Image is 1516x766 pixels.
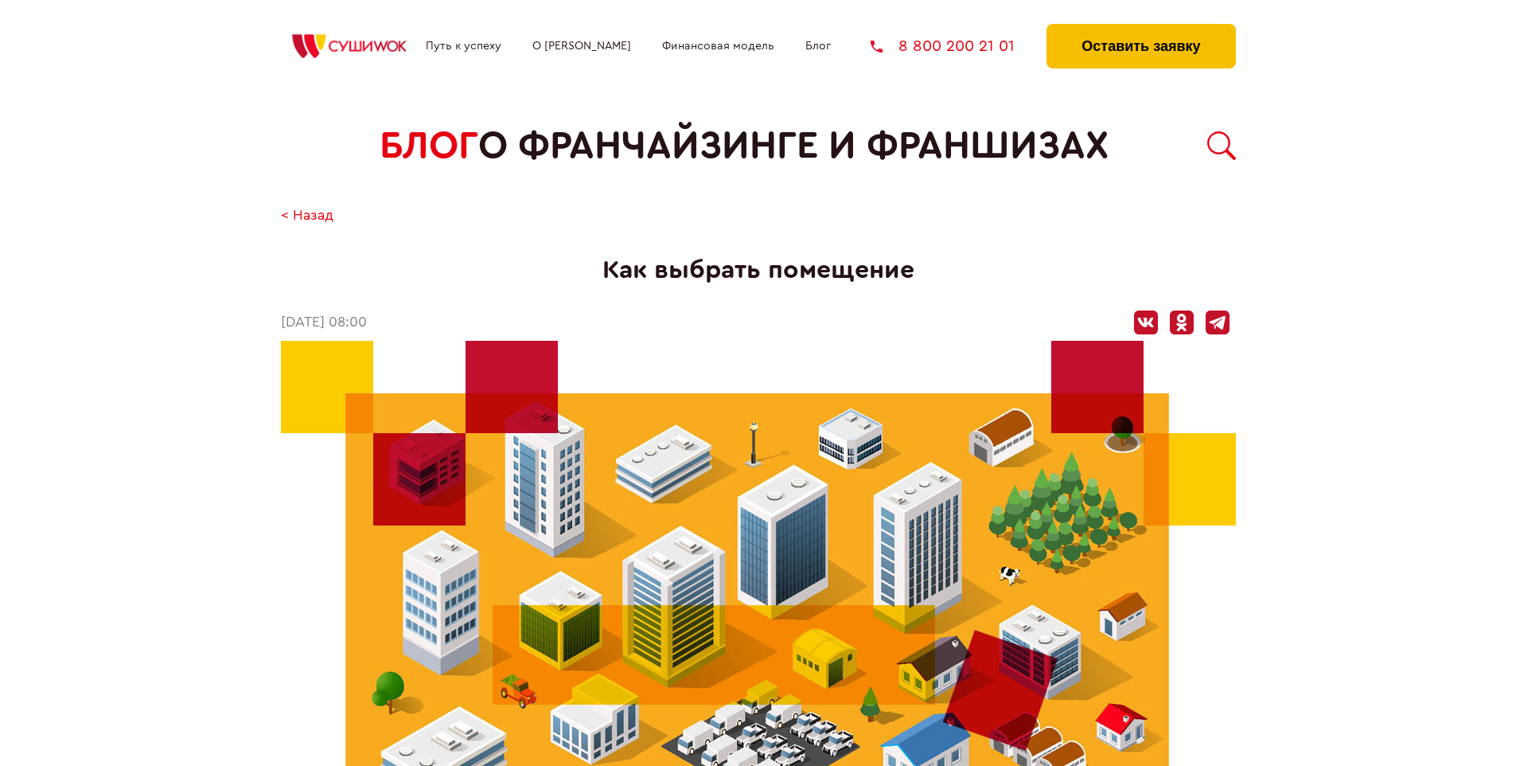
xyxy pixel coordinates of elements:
[1046,24,1235,68] button: Оставить заявку
[871,38,1015,54] a: 8 800 200 21 01
[805,40,831,53] a: Блог
[426,40,501,53] a: Путь к успеху
[662,40,774,53] a: Финансовая модель
[281,256,1236,285] h1: Как выбрать помещение
[281,315,367,331] time: [DATE] 08:00
[532,40,631,53] a: О [PERSON_NAME]
[898,38,1015,54] span: 8 800 200 21 01
[478,124,1109,168] span: о франчайзинге и франшизах
[281,208,333,225] a: < Назад
[380,124,478,168] span: БЛОГ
